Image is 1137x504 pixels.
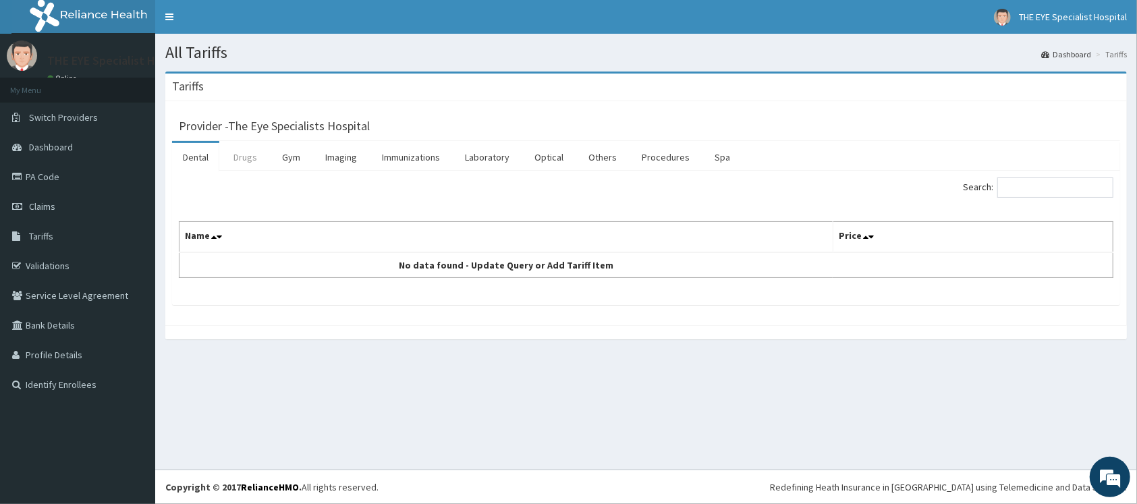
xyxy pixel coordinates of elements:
[770,480,1127,494] div: Redefining Heath Insurance in [GEOGRAPHIC_DATA] using Telemedicine and Data Science!
[47,74,80,83] a: Online
[25,67,55,101] img: d_794563401_company_1708531726252_794563401
[223,143,268,171] a: Drugs
[29,230,53,242] span: Tariffs
[165,44,1127,61] h1: All Tariffs
[70,76,227,93] div: Chat with us now
[78,161,186,297] span: We're online!
[29,111,98,123] span: Switch Providers
[997,177,1113,198] input: Search:
[172,80,204,92] h3: Tariffs
[833,222,1113,253] th: Price
[1019,11,1127,23] span: THE EYE Specialist Hospital
[1092,49,1127,60] li: Tariffs
[221,7,254,39] div: Minimize live chat window
[271,143,311,171] a: Gym
[704,143,741,171] a: Spa
[29,200,55,213] span: Claims
[578,143,628,171] a: Others
[47,55,192,67] p: THE EYE Specialist Hospital
[1041,49,1091,60] a: Dashboard
[7,349,257,397] textarea: Type your message and hit 'Enter'
[994,9,1011,26] img: User Image
[963,177,1113,198] label: Search:
[165,481,302,493] strong: Copyright © 2017 .
[29,141,73,153] span: Dashboard
[241,481,299,493] a: RelianceHMO
[172,143,219,171] a: Dental
[524,143,574,171] a: Optical
[179,222,833,253] th: Name
[454,143,520,171] a: Laboratory
[371,143,451,171] a: Immunizations
[179,120,370,132] h3: Provider - The Eye Specialists Hospital
[7,40,37,71] img: User Image
[155,470,1137,504] footer: All rights reserved.
[314,143,368,171] a: Imaging
[631,143,700,171] a: Procedures
[179,252,833,278] td: No data found - Update Query or Add Tariff Item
